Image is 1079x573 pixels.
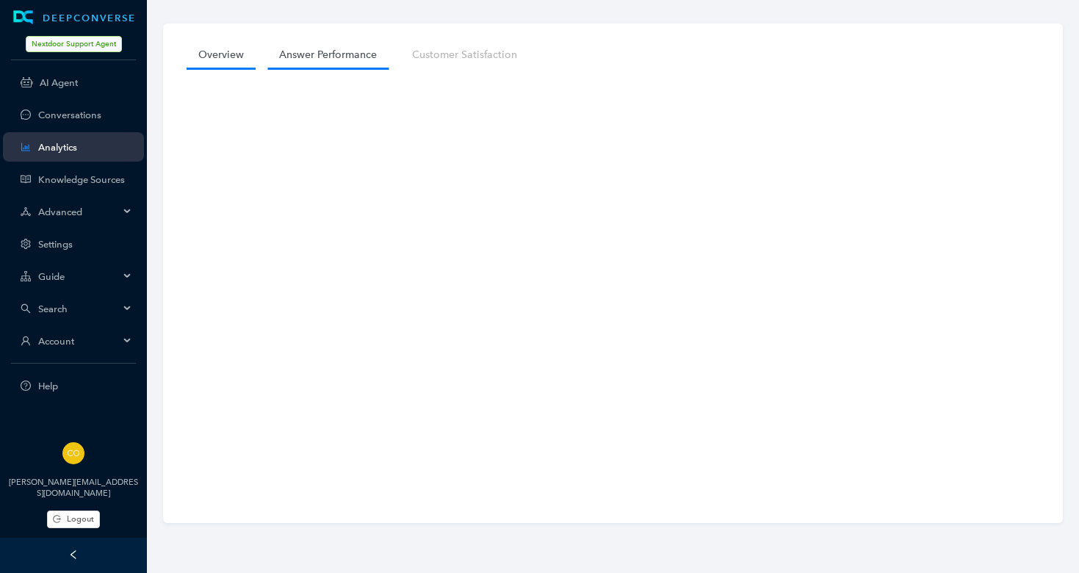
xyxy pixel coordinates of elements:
span: deployment-unit [21,206,31,217]
a: Conversations [38,109,132,120]
span: search [21,303,31,314]
a: Knowledge Sources [38,174,132,185]
span: question-circle [21,381,31,391]
span: Account [38,336,119,347]
span: Guide [38,271,119,282]
a: LogoDEEPCONVERSE [3,10,144,25]
a: AI Agent [40,77,132,88]
a: Analytics [38,142,132,153]
span: user [21,336,31,346]
a: Overview [187,41,256,68]
iframe: iframe [187,68,1039,520]
span: Nextdoor Support Agent [26,36,122,52]
span: Logout [67,513,94,525]
span: Help [38,381,132,392]
img: 9bd6fc8dc59eafe68b94aecc33e6c356 [62,442,84,464]
span: Advanced [38,206,119,217]
button: Logout [47,511,100,528]
span: Search [38,303,119,314]
span: logout [53,515,61,523]
a: Answer Performance [267,41,389,68]
a: Settings [38,239,132,250]
a: Customer Satisfaction [400,41,529,68]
